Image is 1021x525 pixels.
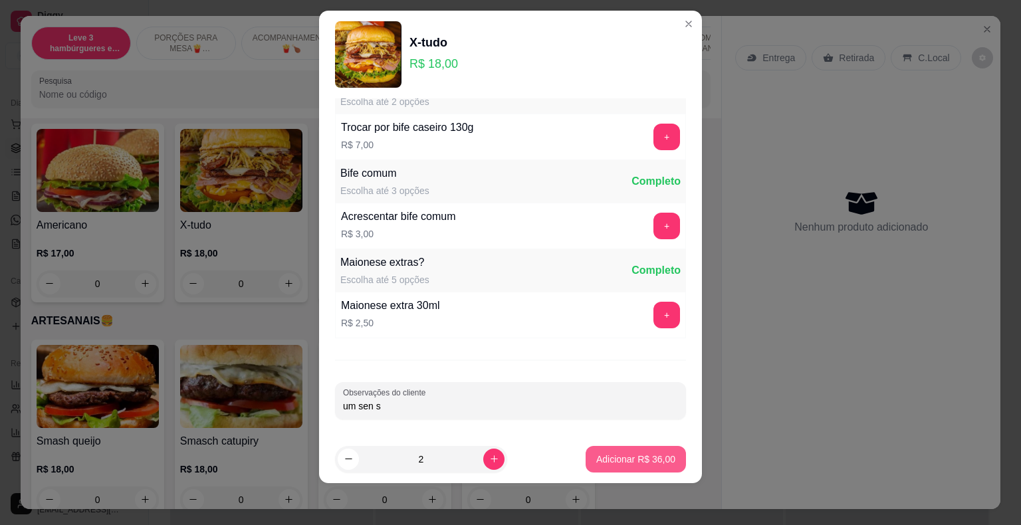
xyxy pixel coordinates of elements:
p: R$ 3,00 [341,227,456,241]
label: Observações do cliente [343,387,430,398]
button: add [653,213,680,239]
p: R$ 18,00 [409,54,458,73]
div: X-tudo [409,33,458,52]
div: Escolha até 3 opções [340,184,429,197]
p: R$ 2,50 [341,316,440,330]
div: Maionese extras? [340,255,429,270]
input: Observações do cliente [343,399,678,413]
div: Trocar por bife caseiro 130g [341,120,474,136]
div: Maionese extra 30ml [341,298,440,314]
button: add [653,124,680,150]
button: decrease-product-quantity [338,449,359,470]
button: Close [678,13,699,35]
p: R$ 7,00 [341,138,474,152]
div: Completo [631,173,681,189]
div: Escolha até 2 opções [340,95,429,108]
div: Acrescentar bife comum [341,209,456,225]
img: product-image [335,21,401,88]
p: Adicionar R$ 36,00 [596,453,675,466]
div: Bife comum [340,165,429,181]
div: Completo [631,262,681,278]
button: add [653,302,680,328]
div: Escolha até 5 opções [340,273,429,286]
button: Adicionar R$ 36,00 [586,446,686,472]
button: increase-product-quantity [483,449,505,470]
